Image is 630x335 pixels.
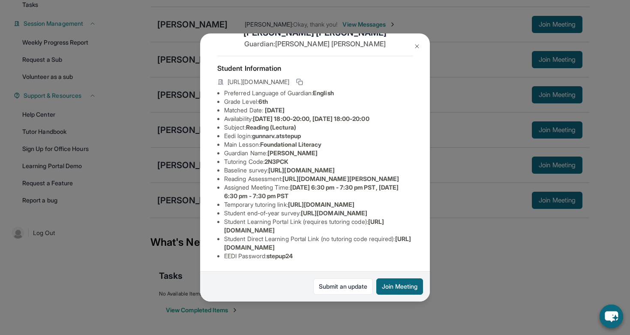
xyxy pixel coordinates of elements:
[268,166,335,174] span: [URL][DOMAIN_NAME]
[224,89,413,97] li: Preferred Language of Guardian:
[246,124,296,131] span: Reading (Lectura)
[224,97,413,106] li: Grade Level:
[288,201,354,208] span: [URL][DOMAIN_NAME]
[264,158,288,165] span: 2N3PCK
[313,89,334,97] span: English
[224,252,413,260] li: EEDI Password :
[252,132,301,139] span: gunnarv.atstepup
[224,140,413,149] li: Main Lesson :
[224,217,413,235] li: Student Learning Portal Link (requires tutoring code) :
[224,184,399,199] span: [DATE] 6:30 pm - 7:30 pm PST, [DATE] 6:30 pm - 7:30 pm PST
[258,98,268,105] span: 6th
[228,78,289,86] span: [URL][DOMAIN_NAME]
[224,183,413,200] li: Assigned Meeting Time :
[224,166,413,175] li: Baseline survey :
[267,149,318,157] span: [PERSON_NAME]
[224,115,413,123] li: Availability:
[414,43,420,50] img: Close Icon
[224,123,413,132] li: Subject :
[224,175,413,183] li: Reading Assessment :
[313,278,373,295] a: Submit an update
[260,141,321,148] span: Foundational Literacy
[224,200,413,209] li: Temporary tutoring link :
[224,209,413,217] li: Student end-of-year survey :
[282,175,399,182] span: [URL][DOMAIN_NAME][PERSON_NAME]
[294,77,305,87] button: Copy link
[217,63,413,73] h4: Student Information
[600,305,623,328] button: chat-button
[224,157,413,166] li: Tutoring Code :
[376,278,423,295] button: Join Meeting
[301,209,367,217] span: [URL][DOMAIN_NAME]
[224,106,413,115] li: Matched Date:
[267,252,293,260] span: stepup24
[224,149,413,157] li: Guardian Name :
[217,39,413,49] p: Guardian: [PERSON_NAME] [PERSON_NAME]
[265,106,285,114] span: [DATE]
[224,132,413,140] li: Eedi login :
[224,235,413,252] li: Student Direct Learning Portal Link (no tutoring code required) :
[253,115,369,122] span: [DATE] 18:00-20:00, [DATE] 18:00-20:00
